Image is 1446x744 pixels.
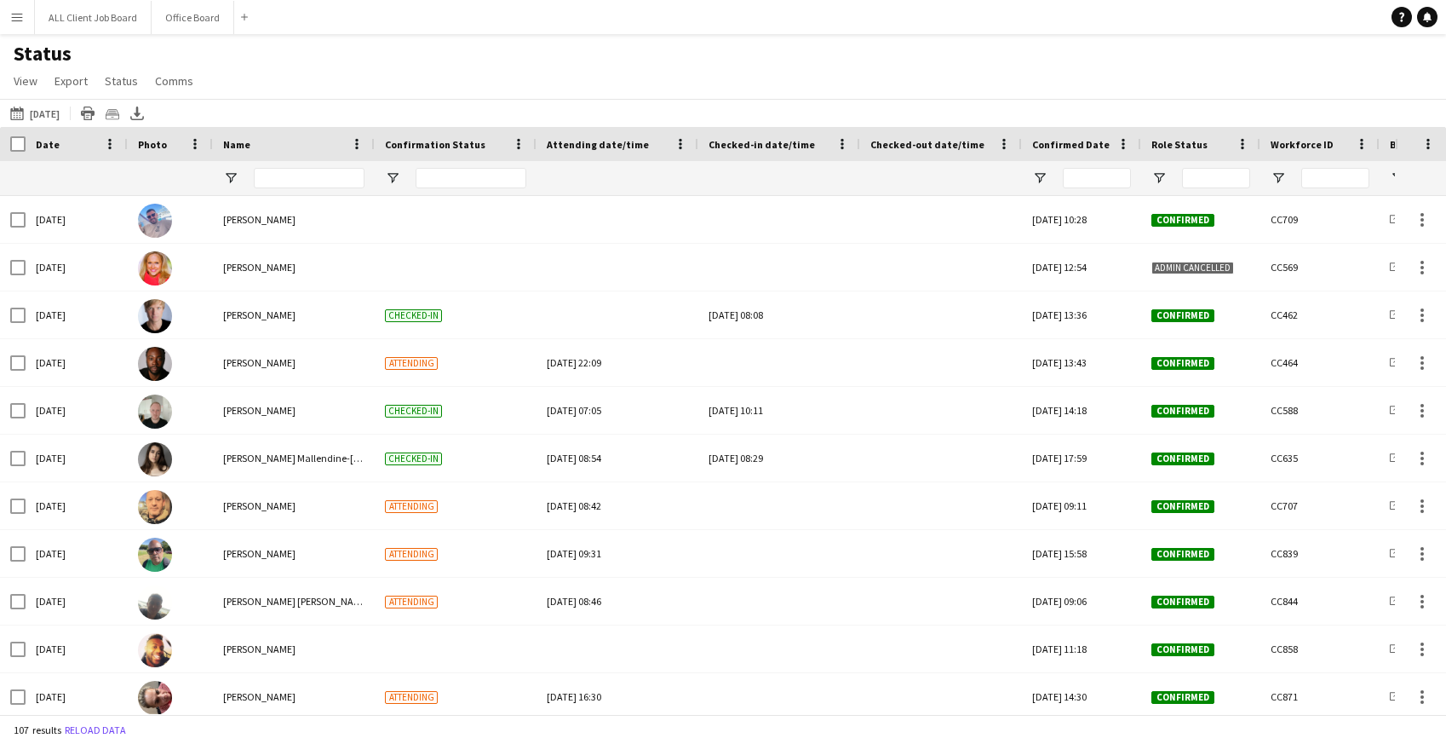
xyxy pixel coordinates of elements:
[1022,291,1141,338] div: [DATE] 13:36
[7,70,44,92] a: View
[223,261,296,274] span: [PERSON_NAME]
[385,548,438,561] span: Attending
[709,435,850,482] div: [DATE] 08:29
[1032,170,1047,186] button: Open Filter Menu
[138,585,172,620] img: Connor Ledwith
[223,643,296,655] span: [PERSON_NAME]
[1301,168,1369,188] input: Workforce ID Filter Input
[1022,339,1141,386] div: [DATE] 13:43
[223,138,250,151] span: Name
[547,530,688,577] div: [DATE] 09:31
[138,251,172,285] img: Tania Staite
[1022,196,1141,243] div: [DATE] 10:28
[1022,530,1141,577] div: [DATE] 15:58
[223,213,296,226] span: [PERSON_NAME]
[26,196,128,243] div: [DATE]
[223,309,296,321] span: [PERSON_NAME]
[385,170,400,186] button: Open Filter Menu
[223,356,296,369] span: [PERSON_NAME]
[223,595,370,608] span: [PERSON_NAME] [PERSON_NAME]
[138,204,172,238] img: Ashley Roberts
[1022,435,1141,482] div: [DATE] 17:59
[48,70,95,92] a: Export
[1260,530,1380,577] div: CC839
[77,103,98,124] app-action-btn: Print
[385,500,438,513] span: Attending
[26,530,128,577] div: [DATE]
[223,499,296,512] span: [PERSON_NAME]
[1260,482,1380,529] div: CC707
[155,73,193,89] span: Comms
[26,482,128,529] div: [DATE]
[1260,435,1380,482] div: CC635
[547,435,688,482] div: [DATE] 08:54
[138,395,172,429] img: Ashley Maggs
[223,547,296,560] span: [PERSON_NAME]
[1151,262,1234,274] span: Admin cancelled
[1390,170,1405,186] button: Open Filter Menu
[1151,309,1214,322] span: Confirmed
[870,138,984,151] span: Checked-out date/time
[98,70,145,92] a: Status
[102,103,123,124] app-action-btn: Crew files as ZIP
[547,482,688,529] div: [DATE] 08:42
[26,339,128,386] div: [DATE]
[385,405,442,418] span: Checked-in
[1260,339,1380,386] div: CC464
[26,673,128,720] div: [DATE]
[223,404,296,417] span: [PERSON_NAME]
[1271,170,1286,186] button: Open Filter Menu
[1260,244,1380,291] div: CC569
[138,442,172,476] img: Sophia Mallendine-Fry
[1260,291,1380,338] div: CC462
[26,435,128,482] div: [DATE]
[1260,673,1380,720] div: CC871
[1022,482,1141,529] div: [DATE] 09:11
[1390,138,1420,151] span: Board
[1151,596,1214,608] span: Confirmed
[138,138,167,151] span: Photo
[1260,196,1380,243] div: CC709
[385,309,442,322] span: Checked-in
[138,633,172,667] img: Austin Currithers
[547,138,649,151] span: Attending date/time
[1182,168,1250,188] input: Role Status Filter Input
[1151,548,1214,561] span: Confirmed
[138,490,172,524] img: Neil Stocks
[1151,170,1167,186] button: Open Filter Menu
[61,721,129,740] button: Reload data
[254,168,364,188] input: Name Filter Input
[547,578,688,625] div: [DATE] 08:46
[1151,691,1214,704] span: Confirmed
[55,73,88,89] span: Export
[709,138,815,151] span: Checked-in date/time
[1022,626,1141,672] div: [DATE] 11:18
[547,339,688,386] div: [DATE] 22:09
[385,453,442,465] span: Checked-in
[1151,214,1214,227] span: Confirmed
[138,538,172,572] img: Manesh Maisuria
[36,138,60,151] span: Date
[1260,387,1380,434] div: CC588
[105,73,138,89] span: Status
[1022,578,1141,625] div: [DATE] 09:06
[1271,138,1334,151] span: Workforce ID
[1151,357,1214,370] span: Confirmed
[416,168,526,188] input: Confirmation Status Filter Input
[1151,138,1208,151] span: Role Status
[1151,405,1214,418] span: Confirmed
[138,347,172,381] img: Eathan Sergeant
[26,626,128,672] div: [DATE]
[14,73,37,89] span: View
[1022,387,1141,434] div: [DATE] 14:18
[385,138,485,151] span: Confirmation Status
[26,578,128,625] div: [DATE]
[35,1,152,34] button: ALL Client Job Board
[138,681,172,715] img: Jean Ramsay
[1151,500,1214,513] span: Confirmed
[1151,453,1214,465] span: Confirmed
[1151,643,1214,656] span: Confirmed
[223,170,238,186] button: Open Filter Menu
[138,299,172,333] img: Antti Hakala
[26,387,128,434] div: [DATE]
